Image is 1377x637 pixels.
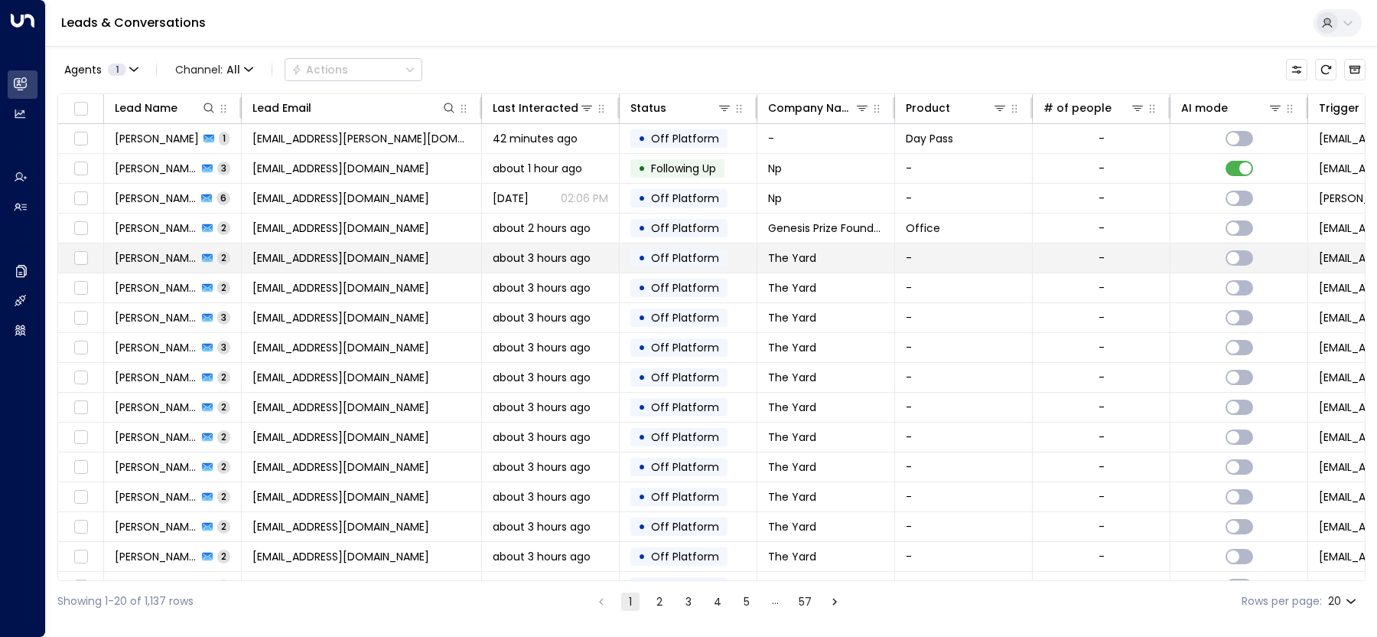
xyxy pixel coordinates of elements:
[115,250,197,266] span: John Doe
[115,489,197,505] span: John Doe
[252,191,429,206] span: cjgareis@gmail.com
[621,593,640,611] button: page 1
[638,544,646,570] div: •
[895,482,1033,511] td: -
[895,333,1033,362] td: -
[493,131,578,146] span: 42 minutes ago
[71,129,90,149] span: Toggle select row
[493,459,591,475] span: about 3 hours ago
[217,520,230,533] span: 2
[768,459,816,475] span: The Yard
[638,394,646,420] div: •
[638,335,646,361] div: •
[217,550,230,563] span: 2
[561,191,608,206] p: 02:06 PM
[1242,593,1322,609] label: Rows per page:
[1286,59,1307,80] button: Customize
[651,220,719,236] span: Off Platform
[768,549,816,564] span: The Yard
[217,490,230,503] span: 2
[895,184,1033,213] td: -
[291,63,348,77] div: Actions
[71,577,90,596] span: Toggle select row
[638,245,646,271] div: •
[895,423,1033,452] td: -
[1099,430,1105,445] div: -
[252,489,429,505] span: hello@theyard.com
[1099,131,1105,146] div: -
[906,99,1008,117] div: Product
[493,161,582,176] span: about 1 hour ago
[651,549,719,564] span: Off Platform
[708,593,727,611] button: Go to page 4
[57,59,144,80] button: Agents1
[651,430,719,445] span: Off Platform
[493,220,591,236] span: about 2 hours ago
[285,58,422,81] button: Actions
[1319,99,1359,117] div: Trigger
[493,430,591,445] span: about 3 hours ago
[71,398,90,417] span: Toggle select row
[638,185,646,211] div: •
[71,547,90,567] span: Toggle select row
[1099,250,1105,266] div: -
[252,340,429,355] span: hello@theyard.com
[767,593,785,611] div: …
[252,280,429,296] span: hello@theyard.com
[768,220,884,236] span: Genesis Prize Foundation
[1099,519,1105,534] div: -
[252,370,429,385] span: hello@theyard.com
[217,311,230,324] span: 3
[906,220,940,236] span: Office
[1099,400,1105,415] div: -
[61,14,206,31] a: Leads & Conversations
[768,99,870,117] div: Company Name
[638,305,646,331] div: •
[651,161,716,176] span: Following Up
[651,579,719,594] span: Off Platform
[1315,59,1336,80] span: Refresh
[650,593,669,611] button: Go to page 2
[216,191,230,204] span: 6
[493,280,591,296] span: about 3 hours ago
[1328,590,1359,612] div: 20
[895,393,1033,422] td: -
[71,249,90,268] span: Toggle select row
[651,370,719,385] span: Off Platform
[651,459,719,475] span: Off Platform
[638,514,646,540] div: •
[895,243,1033,273] td: -
[768,280,816,296] span: The Yard
[217,251,230,264] span: 2
[651,250,719,266] span: Off Platform
[115,459,197,475] span: John Doe
[115,161,197,176] span: Carlos Gareis
[1099,459,1105,475] div: -
[638,573,646,599] div: •
[115,131,199,146] span: Dyna Rivera
[768,370,816,385] span: The Yard
[115,340,197,355] span: John Doe
[71,488,90,507] span: Toggle select row
[115,220,197,236] span: Ilya Oshman
[493,310,591,325] span: about 3 hours ago
[895,363,1033,392] td: -
[217,221,230,234] span: 2
[57,593,194,609] div: Showing 1-20 of 1,137 rows
[651,400,719,415] span: Off Platform
[638,454,646,480] div: •
[115,370,197,385] span: John Doe
[1099,161,1105,176] div: -
[108,64,126,76] span: 1
[115,400,197,415] span: John Doe
[71,458,90,477] span: Toggle select row
[493,99,578,117] div: Last Interacted
[71,159,90,178] span: Toggle select row
[1099,220,1105,236] div: -
[115,99,216,117] div: Lead Name
[651,191,719,206] span: Off Platform
[1344,59,1366,80] button: Archived Leads
[493,400,591,415] span: about 3 hours ago
[71,368,90,387] span: Toggle select row
[493,340,591,355] span: about 3 hours ago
